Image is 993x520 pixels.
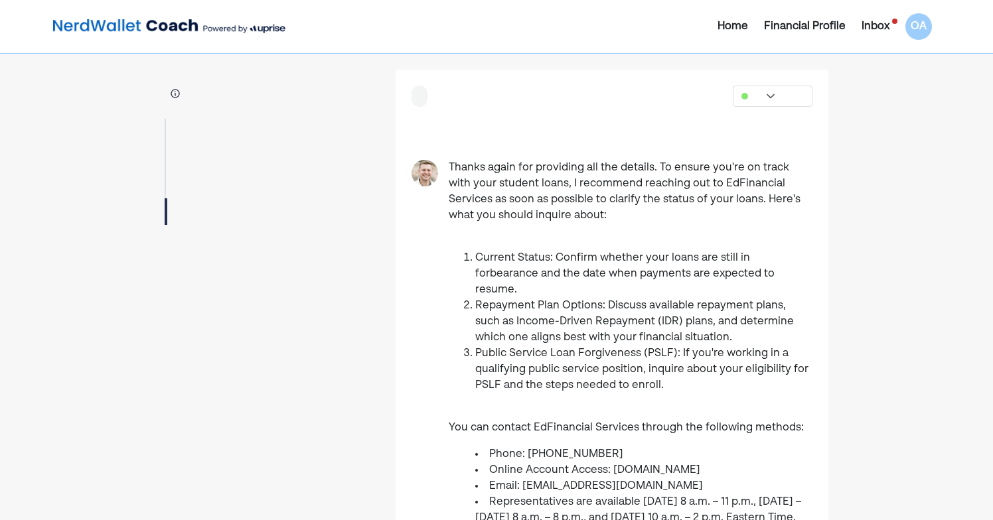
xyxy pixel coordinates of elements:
div: Financial Profile [764,19,846,34]
li: Public Service Loan Forgiveness (PSLF): If you're working in a qualifying public service position... [475,346,812,393]
div: Inbox [862,19,889,34]
li: Phone: [PHONE_NUMBER] [475,446,812,462]
li: Repayment Plan Options: Discuss available repayment plans, such as Income-Driven Repayment (IDR) ... [475,298,812,346]
li: Online Account Access: [DOMAIN_NAME] [475,462,812,478]
div: You can contact EdFinancial Services through the following methods: [449,420,812,436]
div: Home [718,19,748,34]
div: Thanks again for providing all the details. To ensure you're on track with your student loans, I ... [449,160,812,224]
li: Email: [EMAIL_ADDRESS][DOMAIN_NAME] [475,478,812,494]
div: OA [905,13,932,40]
li: Current Status: Confirm whether your loans are still in forbearance and the date when payments ar... [475,250,812,298]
